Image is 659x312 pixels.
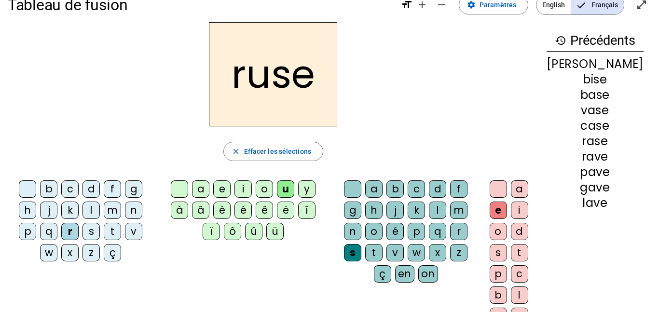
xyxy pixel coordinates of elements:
div: s [82,223,100,240]
div: bise [547,74,644,85]
div: d [82,180,100,198]
div: en [395,265,414,283]
div: vase [547,105,644,116]
div: [PERSON_NAME] [547,58,644,70]
mat-icon: history [555,35,566,46]
div: c [511,265,528,283]
div: v [125,223,142,240]
div: case [547,120,644,132]
div: base [547,89,644,101]
div: q [429,223,446,240]
div: n [344,223,361,240]
div: lave [547,197,644,209]
div: ê [256,202,273,219]
div: p [490,265,507,283]
div: d [429,180,446,198]
div: on [418,265,438,283]
div: z [450,244,467,261]
div: ë [277,202,294,219]
div: û [245,223,262,240]
div: i [234,180,252,198]
div: k [61,202,79,219]
div: l [429,202,446,219]
div: v [386,244,404,261]
div: d [511,223,528,240]
div: î [298,202,316,219]
div: â [192,202,209,219]
button: Effacer les sélections [223,142,323,161]
div: o [490,223,507,240]
div: pave [547,166,644,178]
div: gave [547,182,644,193]
div: p [19,223,36,240]
div: o [365,223,383,240]
div: t [365,244,383,261]
mat-icon: settings [467,0,476,9]
div: k [408,202,425,219]
div: x [61,244,79,261]
div: a [192,180,209,198]
span: Effacer les sélections [244,146,311,157]
div: a [365,180,383,198]
div: à [171,202,188,219]
div: t [104,223,121,240]
div: i [511,202,528,219]
div: f [450,180,467,198]
div: é [234,202,252,219]
div: c [408,180,425,198]
div: rave [547,151,644,163]
mat-icon: close [232,147,240,156]
div: x [429,244,446,261]
div: b [490,286,507,304]
div: a [511,180,528,198]
div: u [277,180,294,198]
div: l [82,202,100,219]
div: è [213,202,231,219]
div: h [365,202,383,219]
div: w [408,244,425,261]
div: r [61,223,79,240]
div: r [450,223,467,240]
div: s [490,244,507,261]
div: z [82,244,100,261]
h2: ruse [209,22,337,126]
div: w [40,244,57,261]
div: g [125,180,142,198]
div: rase [547,136,644,147]
div: f [104,180,121,198]
div: n [125,202,142,219]
div: ô [224,223,241,240]
div: ç [104,244,121,261]
div: o [256,180,273,198]
h3: Précédents [547,30,644,52]
div: t [511,244,528,261]
div: e [490,202,507,219]
div: j [40,202,57,219]
div: g [344,202,361,219]
div: é [386,223,404,240]
div: ï [203,223,220,240]
div: s [344,244,361,261]
div: q [40,223,57,240]
div: j [386,202,404,219]
div: b [386,180,404,198]
div: ç [374,265,391,283]
div: b [40,180,57,198]
div: p [408,223,425,240]
div: e [213,180,231,198]
div: m [104,202,121,219]
div: y [298,180,316,198]
div: l [511,286,528,304]
div: ü [266,223,284,240]
div: m [450,202,467,219]
div: c [61,180,79,198]
div: h [19,202,36,219]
